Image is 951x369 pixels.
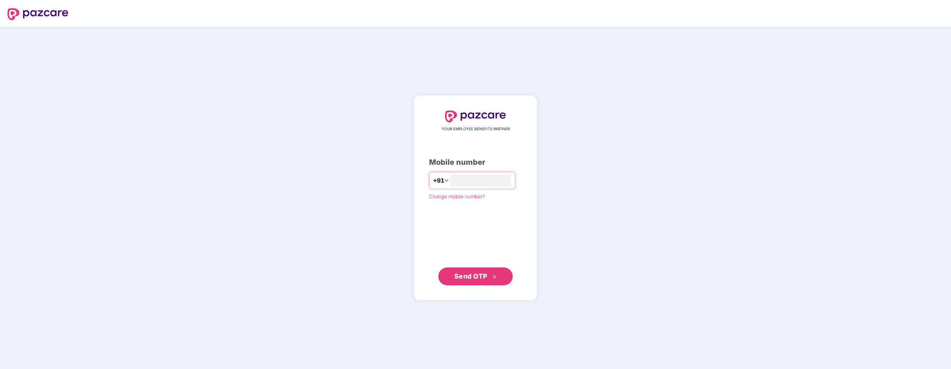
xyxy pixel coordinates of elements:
span: down [444,178,449,183]
img: logo [7,8,68,20]
span: Send OTP [454,272,487,280]
span: YOUR EMPLOYEE BENEFITS PARTNER [442,126,510,132]
span: +91 [433,176,444,185]
a: Change mobile number? [429,193,485,199]
img: logo [445,110,506,122]
div: Mobile number [429,157,522,168]
span: double-right [492,275,497,279]
button: Send OTPdouble-right [438,267,513,285]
